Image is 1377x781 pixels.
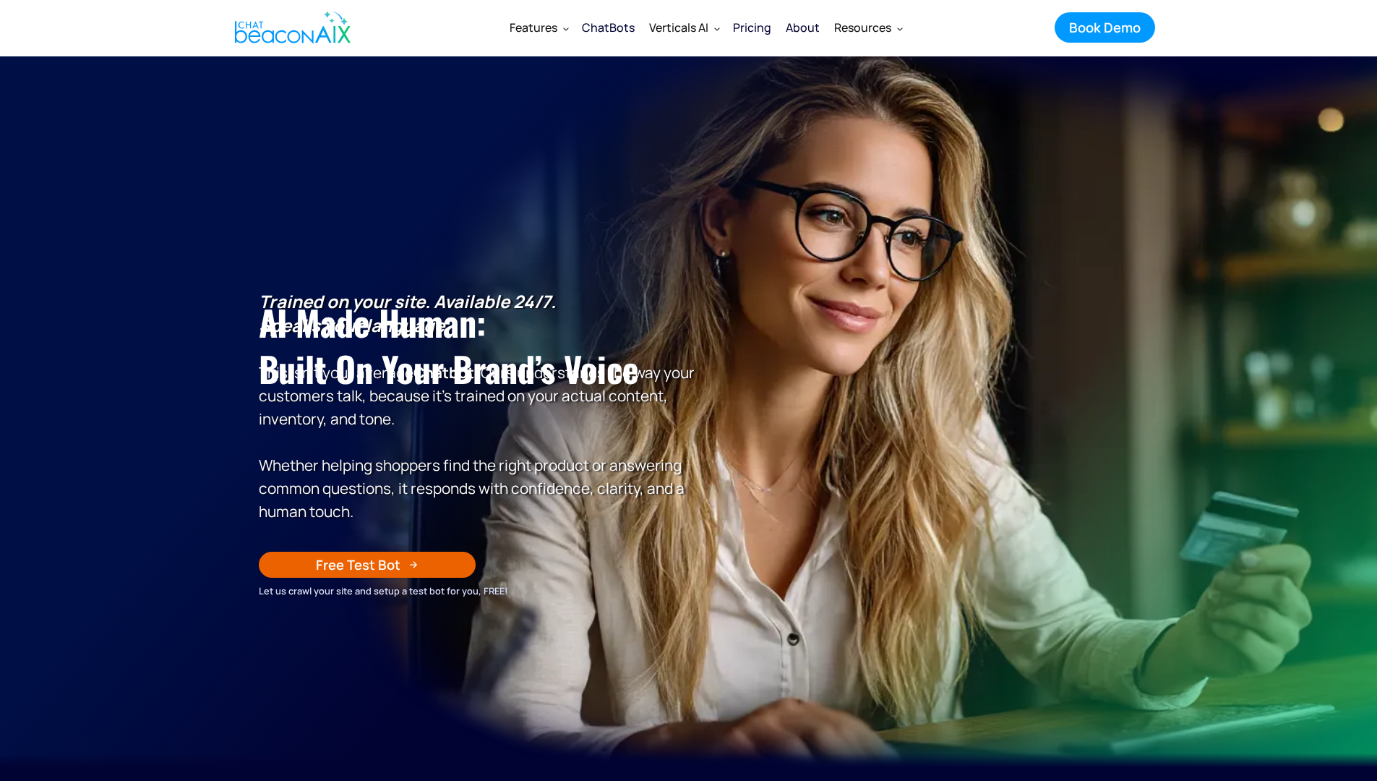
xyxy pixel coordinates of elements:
[502,10,575,45] div: Features
[786,17,820,38] div: About
[726,9,778,46] a: Pricing
[223,2,359,53] a: home
[778,9,827,46] a: About
[259,583,696,599] div: Let us crawl your site and setup a test bot for you, FREE!
[259,289,556,337] strong: Trained on your site. Available 24/7. Speaks your language.
[259,290,696,523] p: This isn’t your average . Ours understands the way your customers talk, because it’s trained on y...
[582,17,635,38] div: ChatBots
[827,10,909,45] div: Resources
[575,10,642,45] a: ChatBots
[733,17,771,38] div: Pricing
[409,560,418,569] img: Arrow
[1069,18,1141,37] div: Book Demo
[834,17,891,38] div: Resources
[714,25,720,31] img: Dropdown
[1055,12,1155,43] a: Book Demo
[642,10,726,45] div: Verticals AI
[510,17,557,38] div: Features
[259,299,696,392] h1: AI Made Human: ‍
[259,343,639,394] span: Built on Your Brand’s Voice
[897,25,903,31] img: Dropdown
[563,25,569,31] img: Dropdown
[649,17,708,38] div: Verticals AI
[316,555,400,574] div: Free Test Bot
[259,552,476,578] a: Free Test Bot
